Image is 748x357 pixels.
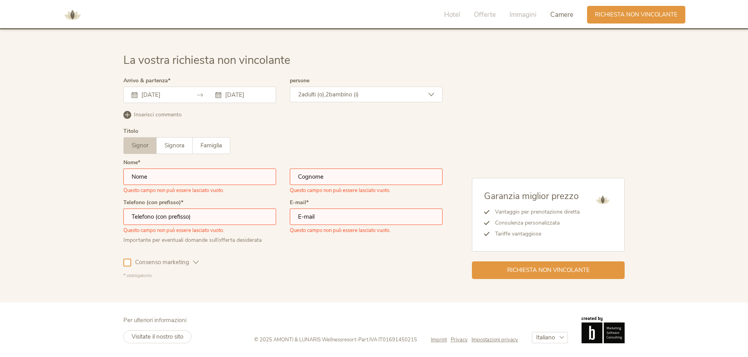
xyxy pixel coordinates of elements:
input: Nome [123,169,276,185]
span: adulti (o), [302,91,325,98]
span: Privacy [451,336,468,343]
span: La vostra richiesta non vincolante [123,53,290,68]
span: Camere [550,10,573,19]
input: Cognome [290,169,443,185]
span: Richiesta non vincolante [507,266,590,274]
li: Tariffe vantaggiose [490,228,580,239]
img: AMONTI & LUNARIS Wellnessresort [61,3,84,27]
span: Immagini [510,10,537,19]
span: Questo campo non può essere lasciato vuoto. [123,185,224,194]
span: Signor [132,141,148,149]
a: Privacy [451,336,472,343]
a: Impostazioni privacy [472,336,518,343]
input: Arrivo [139,91,184,99]
li: Vantaggio per prenotazione diretta [490,207,580,217]
input: Partenza [223,91,268,99]
span: Richiesta non vincolante [595,11,678,19]
span: bambino (i) [329,91,359,98]
span: Garanzia miglior prezzo [484,190,579,202]
span: - [356,336,358,343]
div: Titolo [123,129,138,134]
span: Famiglia [201,141,222,149]
a: Imprint [431,336,451,343]
label: Nome [123,160,140,165]
span: Imprint [431,336,447,343]
label: E-mail [290,200,309,205]
span: Questo campo non può essere lasciato vuoto. [290,185,390,194]
img: AMONTI & LUNARIS Wellnessresort [593,190,612,210]
span: 2 [298,91,302,98]
span: © 2025 AMONTI & LUNARIS Wellnessresort [254,336,356,343]
li: Consulenza personalizzata [490,217,580,228]
a: AMONTI & LUNARIS Wellnessresort [61,12,84,17]
span: Offerte [474,10,496,19]
div: * obbligatorio [123,272,443,279]
input: E-mail [290,208,443,225]
label: Arrivo & partenza [123,78,170,83]
span: Questo campo non può essere lasciato vuoto. [290,225,390,234]
span: Visitate il nostro sito [132,333,183,341]
span: Consenso marketing [131,258,193,266]
input: Telefono (con prefisso) [123,208,276,225]
span: Inserisci commento [134,111,182,119]
span: Part.IVA IT01691450215 [358,336,417,343]
a: Visitate il nostro sito [123,330,192,343]
span: Questo campo non può essere lasciato vuoto. [123,225,224,234]
span: Hotel [444,10,460,19]
span: 2 [325,91,329,98]
img: Brandnamic GmbH | Leading Hospitality Solutions [582,317,625,343]
span: Per ulteriori informazioni [123,316,186,324]
label: persone [290,78,309,83]
div: Importante per eventuali domande sull’offerta desiderata [123,234,276,244]
span: Signora [164,141,184,149]
label: Telefono (con prefisso) [123,200,183,205]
